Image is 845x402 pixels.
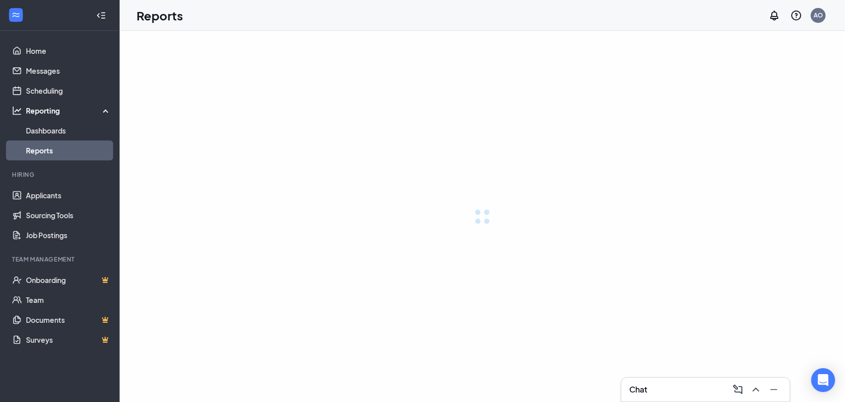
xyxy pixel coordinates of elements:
a: Scheduling [26,81,111,101]
svg: WorkstreamLogo [11,10,21,20]
a: DocumentsCrown [26,310,111,330]
svg: Analysis [12,106,22,116]
div: Hiring [12,170,109,179]
a: Team [26,290,111,310]
div: Open Intercom Messenger [811,368,835,392]
a: Messages [26,61,111,81]
div: AO [814,11,823,19]
svg: ComposeMessage [732,384,744,396]
h1: Reports [137,7,183,24]
h3: Chat [629,384,647,395]
a: Home [26,41,111,61]
div: Reporting [26,106,112,116]
a: Dashboards [26,121,111,140]
button: Minimize [766,382,782,398]
button: ChevronUp [748,382,764,398]
a: OnboardingCrown [26,270,111,290]
button: ComposeMessage [730,382,746,398]
svg: Notifications [768,9,780,21]
a: SurveysCrown [26,330,111,350]
a: Sourcing Tools [26,205,111,225]
a: Job Postings [26,225,111,245]
a: Reports [26,140,111,160]
svg: ChevronUp [750,384,762,396]
svg: QuestionInfo [790,9,802,21]
svg: Minimize [768,384,780,396]
div: Team Management [12,255,109,264]
a: Applicants [26,185,111,205]
svg: Collapse [96,10,106,20]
